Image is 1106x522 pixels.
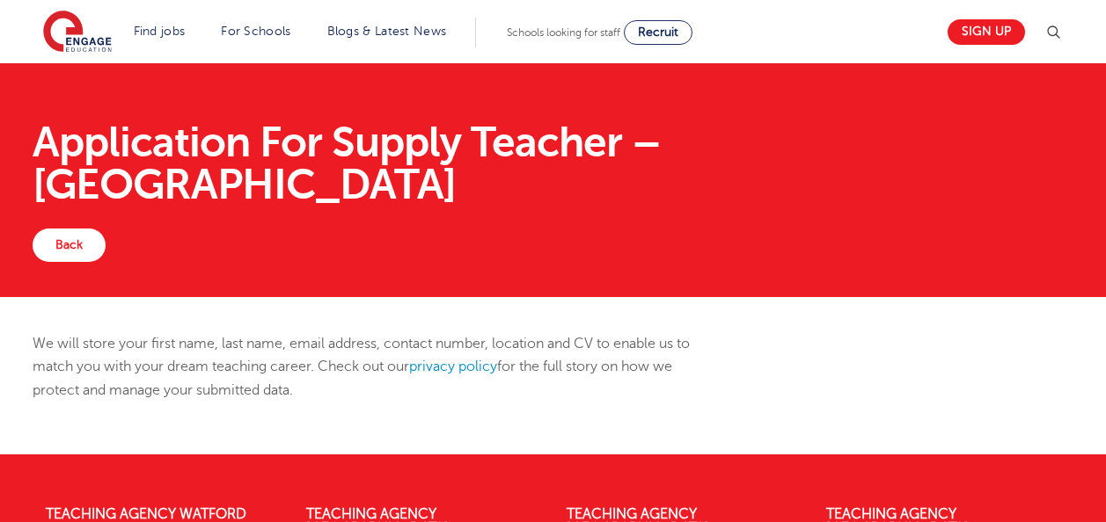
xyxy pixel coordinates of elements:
a: Blogs & Latest News [327,25,447,38]
a: Recruit [624,20,692,45]
h1: Application For Supply Teacher – [GEOGRAPHIC_DATA] [33,121,1073,206]
a: Back [33,228,106,262]
a: privacy policy [409,359,497,374]
span: Schools looking for staff [507,26,620,39]
a: Sign up [948,19,1025,45]
p: We will store your first name, last name, email address, contact number, location and CV to enabl... [33,332,718,402]
img: Engage Education [43,11,112,54]
a: Find jobs [134,25,186,38]
span: Recruit [638,25,678,39]
a: For Schools [221,25,290,38]
a: Teaching Agency Watford [46,506,246,522]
